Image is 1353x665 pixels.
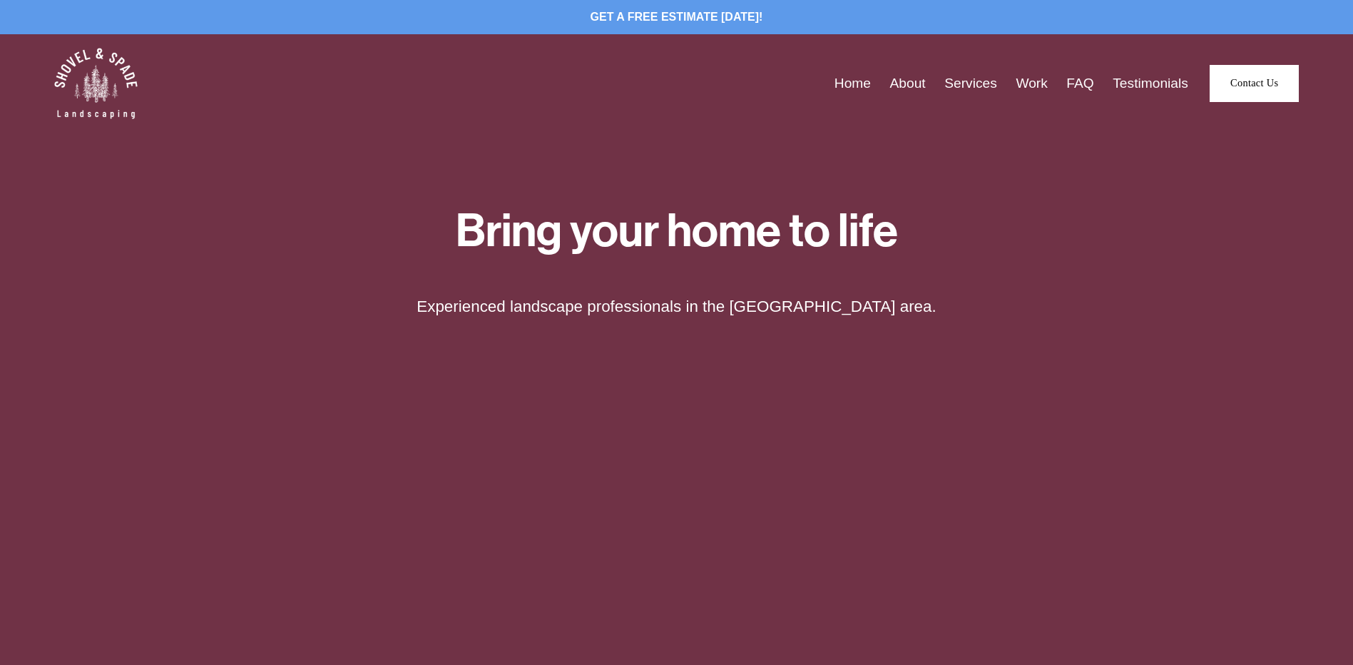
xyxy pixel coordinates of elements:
a: FAQ [1066,73,1093,95]
a: Home [834,73,871,95]
h1: Bring your home to life [260,209,1093,253]
a: About [890,73,926,95]
a: Work [1016,73,1047,95]
p: Experienced landscape professionals in the [GEOGRAPHIC_DATA] area. [344,295,1009,318]
a: Testimonials [1113,73,1188,95]
a: Services [944,73,997,95]
a: Contact Us [1210,65,1299,102]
